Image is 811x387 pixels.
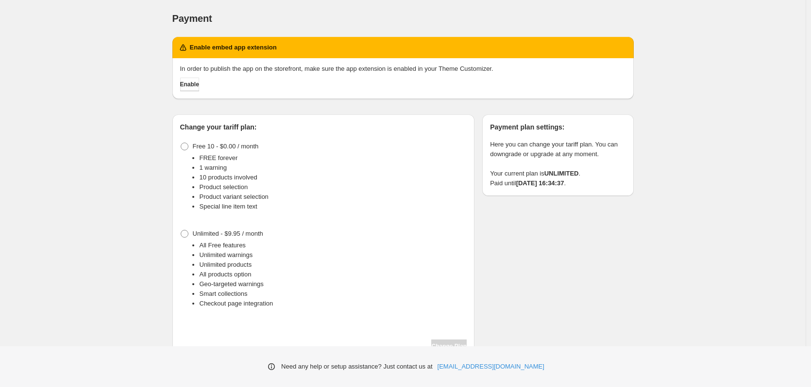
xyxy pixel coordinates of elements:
[200,241,467,250] li: All Free features
[438,362,544,371] a: [EMAIL_ADDRESS][DOMAIN_NAME]
[490,140,625,159] p: Here you can change your tariff plan. You can downgrade or upgrade at any moment.
[190,43,277,52] h2: Enable embed app extension
[200,250,467,260] li: Unlimited warnings
[200,279,467,289] li: Geo-targeted warnings
[180,64,626,74] p: In order to publish the app on the storefront, make sure the app extension is enabled in your The...
[193,230,263,237] span: Unlimited - $9.95 / month
[193,143,259,150] span: Free 10 - $0.00 / month
[200,299,467,308] li: Checkout page integration
[180,81,199,88] span: Enable
[490,122,625,132] h2: Payment plan settings:
[200,260,467,270] li: Unlimited products
[490,169,625,178] p: Your current plan is .
[200,289,467,299] li: Smart collections
[544,170,579,177] strong: UNLIMITED
[200,270,467,279] li: All products option
[200,202,467,211] li: Special line item text
[200,163,467,173] li: 1 warning
[200,153,467,163] li: FREE forever
[180,78,199,91] button: Enable
[490,178,625,188] p: Paid until .
[200,182,467,192] li: Product selection
[180,122,467,132] h2: Change your tariff plan:
[516,179,564,187] strong: [DATE] 16:34:37
[200,192,467,202] li: Product variant selection
[172,13,212,24] span: Payment
[200,173,467,182] li: 10 products involved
